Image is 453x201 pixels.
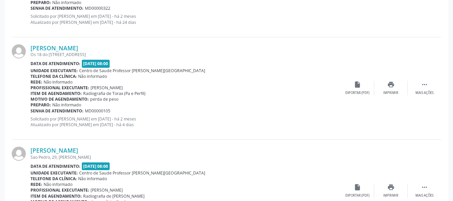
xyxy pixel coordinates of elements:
span: Não informado [52,102,81,108]
span: perda de peso [90,96,118,102]
img: img [12,147,26,161]
img: img [12,44,26,58]
div: Exportar (PDF) [345,91,370,95]
span: [DATE] 08:00 [82,60,110,67]
b: Profissional executante: [31,85,89,91]
span: Não informado [78,176,107,182]
div: Exportar (PDF) [345,193,370,198]
b: Rede: [31,182,42,187]
b: Rede: [31,79,42,85]
b: Telefone da clínica: [31,176,77,182]
div: Mais ações [415,91,434,95]
i:  [421,184,428,191]
a: [PERSON_NAME] [31,44,78,52]
div: Imprimir [383,91,398,95]
span: Não informado [44,79,72,85]
b: Unidade executante: [31,68,78,73]
p: Solicitado por [PERSON_NAME] em [DATE] - há 2 meses Atualizado por [PERSON_NAME] em [DATE] - há 4... [31,116,341,128]
p: Solicitado por [PERSON_NAME] em [DATE] - há 2 meses Atualizado por [PERSON_NAME] em [DATE] - há 2... [31,13,341,25]
i: print [387,81,395,88]
span: MD00000322 [85,5,110,11]
b: Item de agendamento: [31,91,82,96]
span: Centro de Saude Professor [PERSON_NAME][GEOGRAPHIC_DATA] [79,68,205,73]
span: Radiografia de [PERSON_NAME] [83,193,145,199]
span: Não informado [78,73,107,79]
i: print [387,184,395,191]
span: Não informado [44,182,72,187]
b: Item de agendamento: [31,193,82,199]
b: Preparo: [31,102,51,108]
b: Motivo de agendamento: [31,96,89,102]
span: Radiografia de Torax (Pa e Perfil) [83,91,146,96]
a: [PERSON_NAME] [31,147,78,154]
i: insert_drive_file [354,184,361,191]
span: MD00000105 [85,108,110,114]
b: Senha de atendimento: [31,5,83,11]
b: Profissional executante: [31,187,89,193]
div: Os 18 do [STREET_ADDRESS] [31,52,341,57]
span: [PERSON_NAME] [91,85,123,91]
i: insert_drive_file [354,81,361,88]
span: Centro de Saude Professor [PERSON_NAME][GEOGRAPHIC_DATA] [79,170,205,176]
div: Mais ações [415,193,434,198]
b: Telefone da clínica: [31,73,77,79]
div: Sao Pedro, 29, [PERSON_NAME] [31,154,341,160]
span: [DATE] 08:00 [82,162,110,170]
span: [PERSON_NAME] [91,187,123,193]
b: Unidade executante: [31,170,78,176]
b: Senha de atendimento: [31,108,83,114]
b: Data de atendimento: [31,61,80,66]
b: Data de atendimento: [31,163,80,169]
i:  [421,81,428,88]
div: Imprimir [383,193,398,198]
